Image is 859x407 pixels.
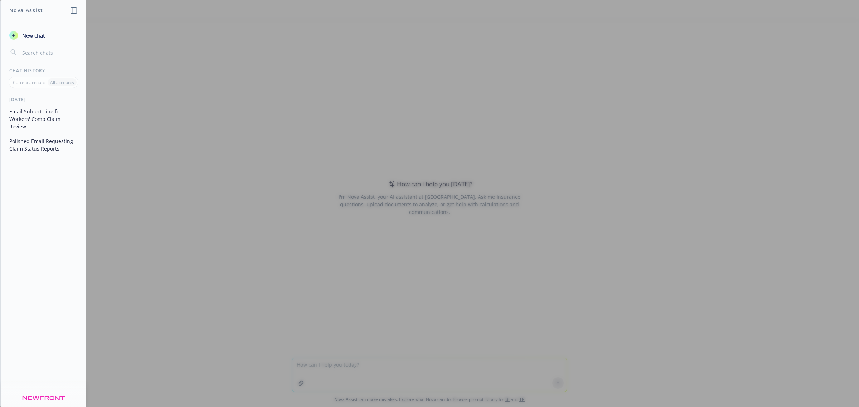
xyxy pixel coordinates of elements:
div: [DATE] [1,97,86,103]
input: Search chats [21,48,78,58]
span: New chat [21,32,45,39]
div: Chat History [1,68,86,74]
button: New chat [6,29,81,42]
h1: Nova Assist [9,6,43,14]
button: Email Subject Line for Workers' Comp Claim Review [6,106,81,132]
p: Current account [13,79,45,85]
p: All accounts [50,79,74,85]
button: Polished Email Requesting Claim Status Reports [6,135,81,155]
